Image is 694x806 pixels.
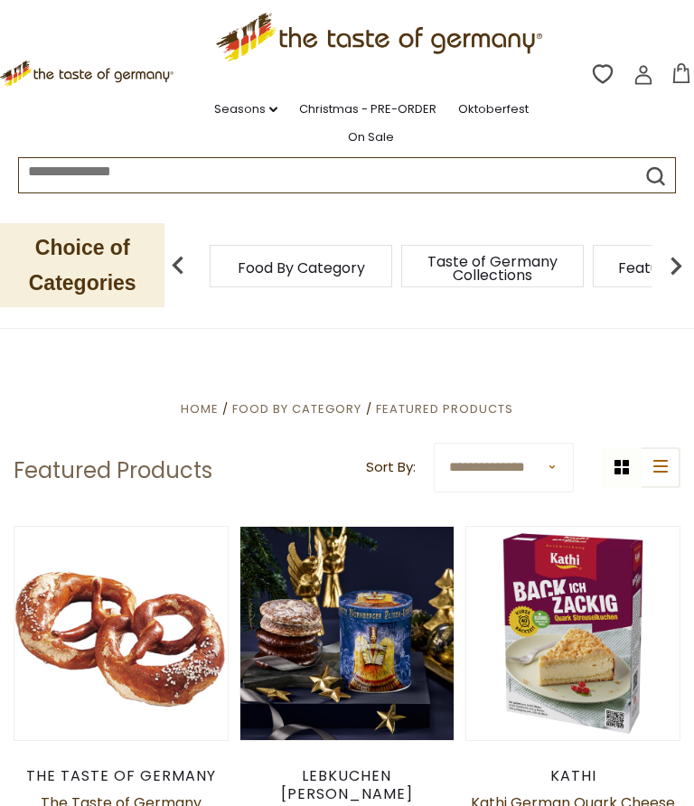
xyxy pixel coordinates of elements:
div: The Taste of Germany [14,767,229,785]
img: next arrow [658,248,694,284]
div: Lebkuchen [PERSON_NAME] [239,767,455,803]
a: Taste of Germany Collections [420,255,565,282]
a: Food By Category [238,261,365,275]
img: Lebkuchen Schmidt Blue "Three King Angels" Blue Tin, Assorted Lebkuchen [240,527,454,740]
img: Kathi German Quark Cheese Crumble Cake Mix, 545g [466,527,680,740]
a: Featured Products [376,400,513,417]
img: The Taste of Germany Bavarian Soft Pretzels, 4oz., 10 pc., handmade and frozen [14,527,228,740]
div: Kathi [465,767,680,785]
a: Food By Category [232,400,361,417]
a: Seasons [214,99,277,119]
label: Sort By: [366,456,416,479]
a: On Sale [348,127,394,147]
h1: Featured Products [14,457,212,484]
a: Oktoberfest [458,99,529,119]
img: previous arrow [160,248,196,284]
a: Christmas - PRE-ORDER [299,99,436,119]
a: Home [181,400,219,417]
